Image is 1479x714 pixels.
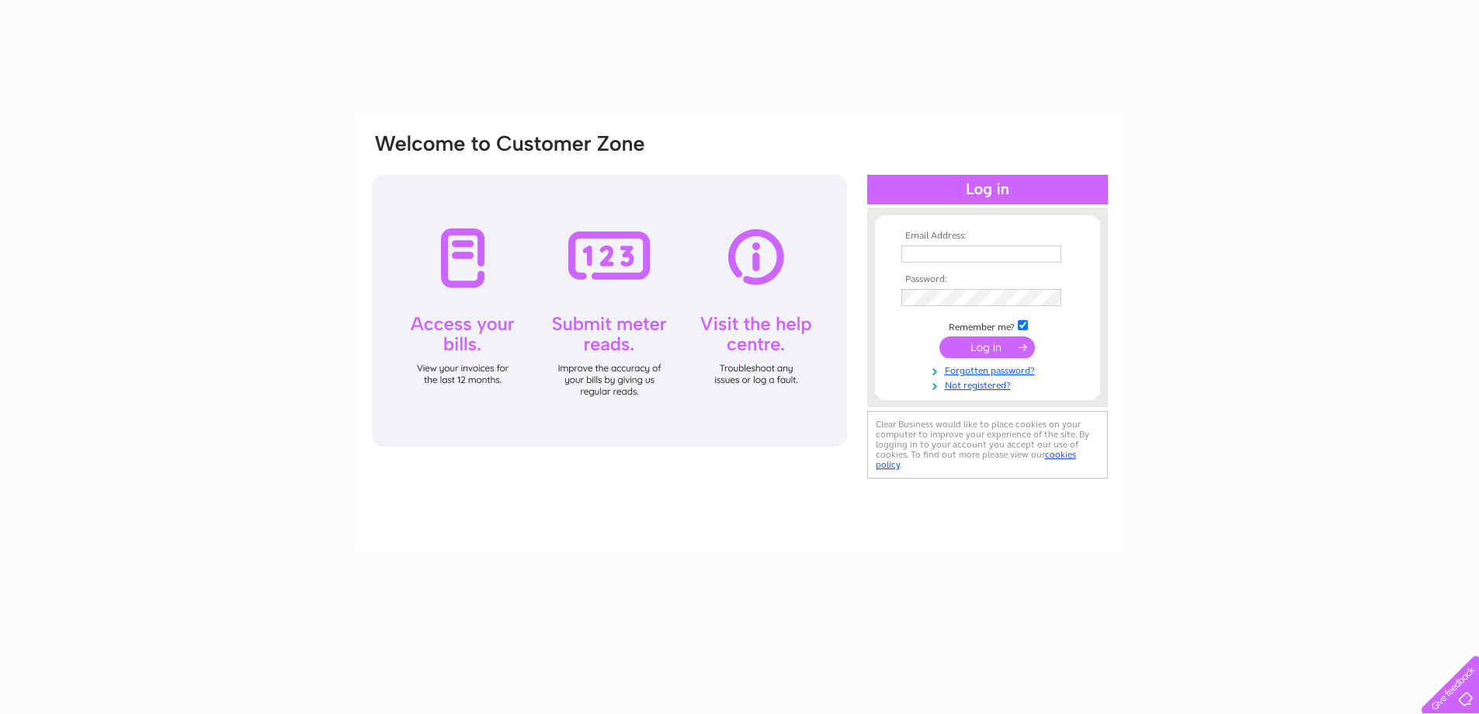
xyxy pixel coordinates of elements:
[876,449,1076,470] a: cookies policy
[897,318,1078,333] td: Remember me?
[897,274,1078,285] th: Password:
[901,377,1078,392] a: Not registered?
[897,231,1078,242] th: Email Address:
[867,411,1108,479] div: Clear Business would like to place cookies on your computer to improve your experience of the sit...
[939,336,1035,358] input: Submit
[901,362,1078,377] a: Forgotten password?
